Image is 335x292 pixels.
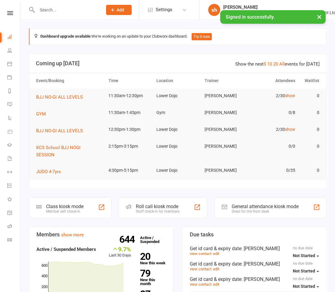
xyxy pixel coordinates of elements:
[241,276,280,282] span: : [PERSON_NAME]
[298,73,322,88] th: Waitlist
[109,246,131,252] div: 9.7%
[213,282,219,287] a: edit
[140,252,166,265] a: 20New this week
[250,73,298,88] th: Attendees
[29,28,327,45] div: We're working on an update to your Clubworx dashboard.
[232,204,299,209] div: General attendance kiosk mode
[314,10,325,23] button: ×
[202,89,250,103] td: [PERSON_NAME]
[208,4,220,16] div: sh
[192,33,212,40] button: Try it now
[154,163,202,177] td: Lower Dojo
[140,252,163,261] strong: 20
[7,31,21,44] a: Dashboard
[293,281,319,292] button: Not Started
[241,246,280,251] span: : [PERSON_NAME]
[106,106,154,120] td: 11:30am-1:45pm
[7,71,21,85] a: Payments
[106,89,154,103] td: 11:30am-12:30pm
[293,253,315,258] span: Not Started
[36,145,80,158] span: KCS School BJJ NOGI SESSION
[279,61,285,67] a: All
[36,247,96,252] strong: Active / Suspended Members
[7,85,21,98] a: Reports
[293,250,319,261] button: Not Started
[285,127,295,132] a: show
[106,139,154,153] td: 2:15pm-3:15pm
[154,89,202,103] td: Lower Dojo
[213,267,219,271] a: edit
[154,122,202,137] td: Lower Dojo
[298,89,322,103] td: 0
[109,246,131,259] div: Last 30 Days
[267,61,272,67] a: 10
[36,110,50,118] button: GYM
[298,139,322,153] td: 0
[7,207,21,220] a: General attendance kiosk mode
[154,106,202,120] td: Gym
[61,232,84,238] a: show more
[190,251,211,256] a: view contact
[250,106,298,120] td: 0/8
[293,284,315,289] span: Not Started
[190,232,319,238] h3: Due tasks
[202,106,250,120] td: [PERSON_NAME]
[136,204,180,209] div: Roll call kiosk mode
[137,231,164,248] a: 644Active / Suspended
[156,3,172,17] span: Settings
[190,261,319,267] div: Get id card & expiry date
[7,44,21,58] a: People
[36,168,65,175] button: JUDO 4-7yrs
[35,6,98,14] input: Search...
[117,8,124,12] span: Add
[36,128,83,134] span: BJJ NO-GI ALL LEVELS
[202,122,250,137] td: [PERSON_NAME]
[190,267,211,271] a: view contact
[202,163,250,177] td: [PERSON_NAME]
[190,246,319,251] div: Get id card & expiry date
[36,127,87,134] button: BJJ NO-GI ALL LEVELS
[190,276,319,282] div: Get id card & expiry date
[285,93,295,98] a: show
[273,61,278,67] a: 20
[202,73,250,88] th: Trainer
[213,251,219,256] a: edit
[202,139,250,153] td: [PERSON_NAME]
[298,122,322,137] td: 0
[250,89,298,103] td: 2/30
[154,139,202,153] td: Lower Dojo
[264,61,266,67] a: 5
[298,163,322,177] td: 0
[36,94,83,100] span: BJJ NO-GI ALL LEVELS
[106,73,154,88] th: Time
[250,122,298,137] td: 2/30
[36,111,46,117] span: GYM
[7,234,21,247] a: Class kiosk mode
[46,204,83,209] div: Class kiosk mode
[119,235,137,244] strong: 644
[106,5,132,15] button: Add
[36,60,320,66] h3: Coming up [DATE]
[33,73,106,88] th: Event/Booking
[7,220,21,234] a: Roll call kiosk mode
[36,144,103,158] button: KCS School BJJ NOGI SESSION
[136,209,180,214] div: Staff check-in for members
[40,34,92,38] strong: Dashboard upgrade available:
[241,261,280,267] span: : [PERSON_NAME]
[140,269,163,278] strong: 79
[293,269,315,273] span: Not Started
[46,209,83,214] div: Member self check-in
[106,163,154,177] td: 4:30pm-5:15pm
[190,282,211,287] a: view contact
[7,58,21,71] a: Calendar
[154,73,202,88] th: Location
[7,193,21,207] a: What's New
[250,163,298,177] td: 0/35
[226,14,275,20] span: Signed in successfully.
[36,232,166,238] h3: Members
[293,266,319,276] button: Not Started
[232,209,299,214] div: Great for the front desk
[140,269,166,286] a: 79New this month
[36,169,61,174] span: JUDO 4-7yrs
[250,139,298,153] td: 0/0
